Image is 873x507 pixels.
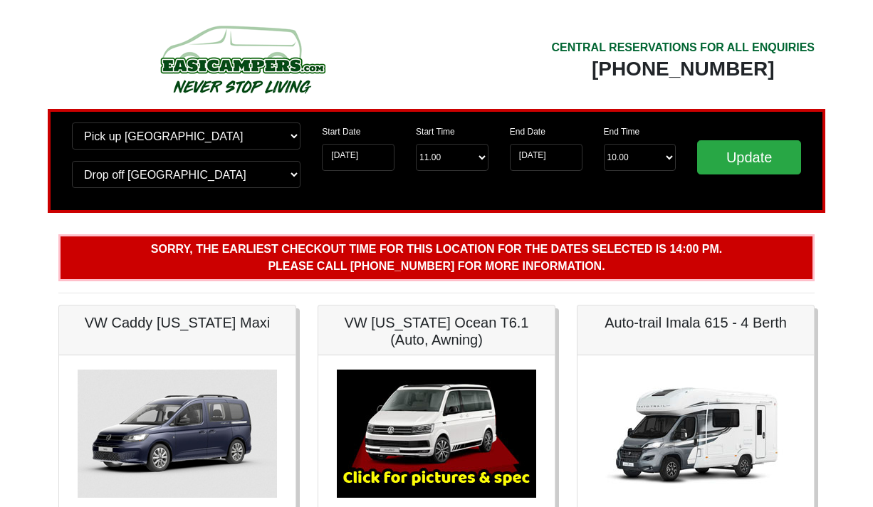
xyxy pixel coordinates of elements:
label: End Time [604,125,640,138]
h5: Auto-trail Imala 615 - 4 Berth [592,314,800,331]
img: VW Caddy California Maxi [78,370,277,498]
img: Auto-trail Imala 615 - 4 Berth [596,370,795,498]
label: Start Time [416,125,455,138]
input: Update [697,140,801,174]
label: End Date [510,125,545,138]
div: [PHONE_NUMBER] [551,56,815,82]
b: Sorry, the earliest checkout time for this location for the dates selected is 14:00 pm. Please ca... [151,243,722,272]
input: Start Date [322,144,394,171]
h5: VW Caddy [US_STATE] Maxi [73,314,281,331]
img: campers-checkout-logo.png [107,20,377,98]
div: CENTRAL RESERVATIONS FOR ALL ENQUIRIES [551,39,815,56]
label: Start Date [322,125,360,138]
input: Return Date [510,144,582,171]
h5: VW [US_STATE] Ocean T6.1 (Auto, Awning) [333,314,540,348]
img: VW California Ocean T6.1 (Auto, Awning) [337,370,536,498]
